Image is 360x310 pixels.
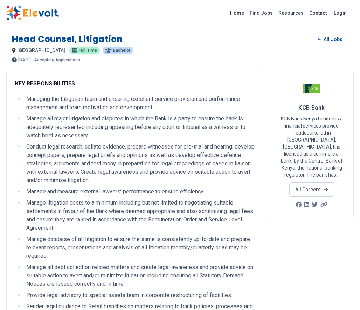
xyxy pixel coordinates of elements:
a: Contact [306,7,330,19]
li: Conduct legal research, collate evidence, prepare witnesses for pre-trial and hearing, develop co... [24,143,255,185]
strong: KEY RESPONSIBILITIES [15,80,75,87]
span: [GEOGRAPHIC_DATA] [17,48,65,53]
span: [DATE] [18,58,31,62]
li: Provide legal advisory to special assets team in corporate restructuring of facilities. [24,291,255,299]
span: Bachelor [113,48,130,53]
img: KCB Bank [303,80,320,97]
a: Home [227,7,247,19]
span: KCB Bank [298,104,325,111]
li: Manage all debt collection related matters and create legal awareness and provide advice on suita... [24,263,255,288]
li: Manage all major litigation and disputes in which the Bank is a party to ensure the bank is adequ... [24,115,255,140]
li: Manage and measure external lawyers’ performance to ensure efficiency. [24,187,255,196]
p: KCB Bank Kenya Limited is a financial services provider headquartered in [GEOGRAPHIC_DATA], [GEOG... [278,115,345,178]
li: Manage database of all litigation to ensure the same is consistently up-to-date and prepare relev... [24,235,255,260]
span: Full-time [79,48,97,53]
li: Managing the Litigation team and ensuring excellent service provision and performance management ... [24,95,255,112]
a: All Jobs [312,34,348,44]
a: Resources [276,7,306,19]
h1: Head Counsel, Litigation [12,34,123,45]
a: Login [330,6,351,20]
li: Manage litigation costs to a minimum including but not limited to negotiating suitable settlement... [24,199,255,232]
p: - Accepting Applications [32,58,80,62]
img: Elevolt [6,6,59,20]
a: All Careers [289,182,334,197]
a: Find Jobs [247,7,276,19]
